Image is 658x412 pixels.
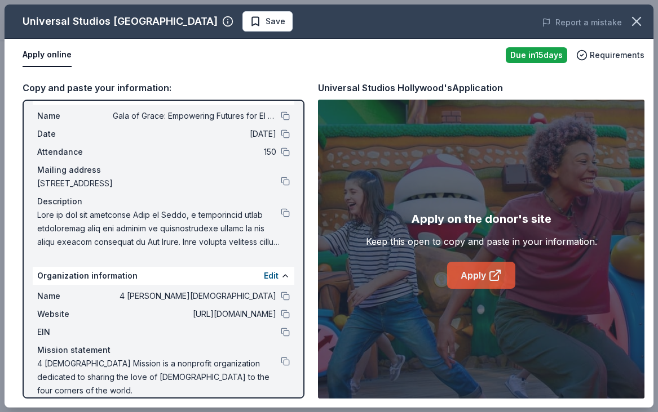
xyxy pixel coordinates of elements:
span: Save [266,15,285,28]
span: 4 [PERSON_NAME][DEMOGRAPHIC_DATA] [113,289,276,303]
div: Copy and paste your information: [23,80,304,95]
span: Website [37,307,113,321]
span: [URL][DOMAIN_NAME] [113,307,276,321]
div: Universal Studios [GEOGRAPHIC_DATA] [23,12,218,30]
div: Organization information [33,267,294,285]
span: Name [37,289,113,303]
div: Apply on the donor's site [411,210,551,228]
div: Keep this open to copy and paste in your information. [366,235,597,248]
button: Requirements [576,48,644,62]
span: Attendance [37,145,113,159]
div: Mission statement [37,343,290,357]
span: Name [37,109,113,123]
button: Save [242,11,293,32]
span: Gala of Grace: Empowering Futures for El Porvenir [113,109,276,123]
button: Edit [264,269,279,283]
span: [DATE] [113,127,276,141]
div: Description [37,195,290,208]
span: [STREET_ADDRESS] [37,177,281,190]
span: 4 [DEMOGRAPHIC_DATA] Mission is a nonprofit organization dedicated to sharing the love of [DEMOGR... [37,357,281,397]
div: Mailing address [37,163,290,177]
span: Date [37,127,113,141]
button: Report a mistake [542,16,622,29]
div: Universal Studios Hollywood's Application [318,80,503,95]
span: Lore ip dol sit ametconse Adip el Seddo, e temporincid utlab etdoloremag aliq eni adminim ve quis... [37,208,281,249]
span: 150 [113,145,276,159]
div: Due in 15 days [506,47,567,63]
span: Requirements [590,48,644,62]
a: Apply [447,262,515,289]
span: EIN [37,325,113,339]
button: Apply online [23,43,72,67]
